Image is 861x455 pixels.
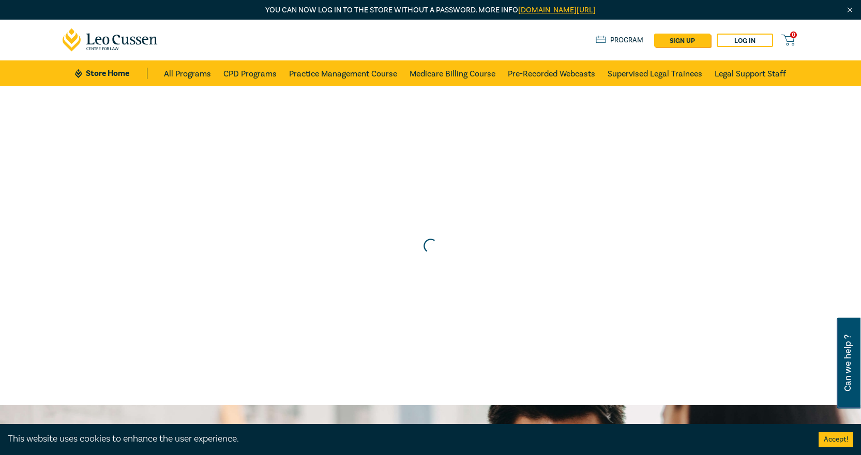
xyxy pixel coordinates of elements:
[289,60,397,86] a: Practice Management Course
[596,35,644,46] a: Program
[608,60,702,86] a: Supervised Legal Trainees
[790,32,797,38] span: 0
[410,60,495,86] a: Medicare Billing Course
[819,432,853,447] button: Accept cookies
[717,34,773,47] a: Log in
[715,60,786,86] a: Legal Support Staff
[508,60,595,86] a: Pre-Recorded Webcasts
[8,432,803,446] div: This website uses cookies to enhance the user experience.
[518,5,596,15] a: [DOMAIN_NAME][URL]
[164,60,211,86] a: All Programs
[63,5,799,16] p: You can now log in to the store without a password. More info
[654,34,711,47] a: sign up
[843,324,853,402] span: Can we help ?
[75,68,147,79] a: Store Home
[223,60,277,86] a: CPD Programs
[845,6,854,14] img: Close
